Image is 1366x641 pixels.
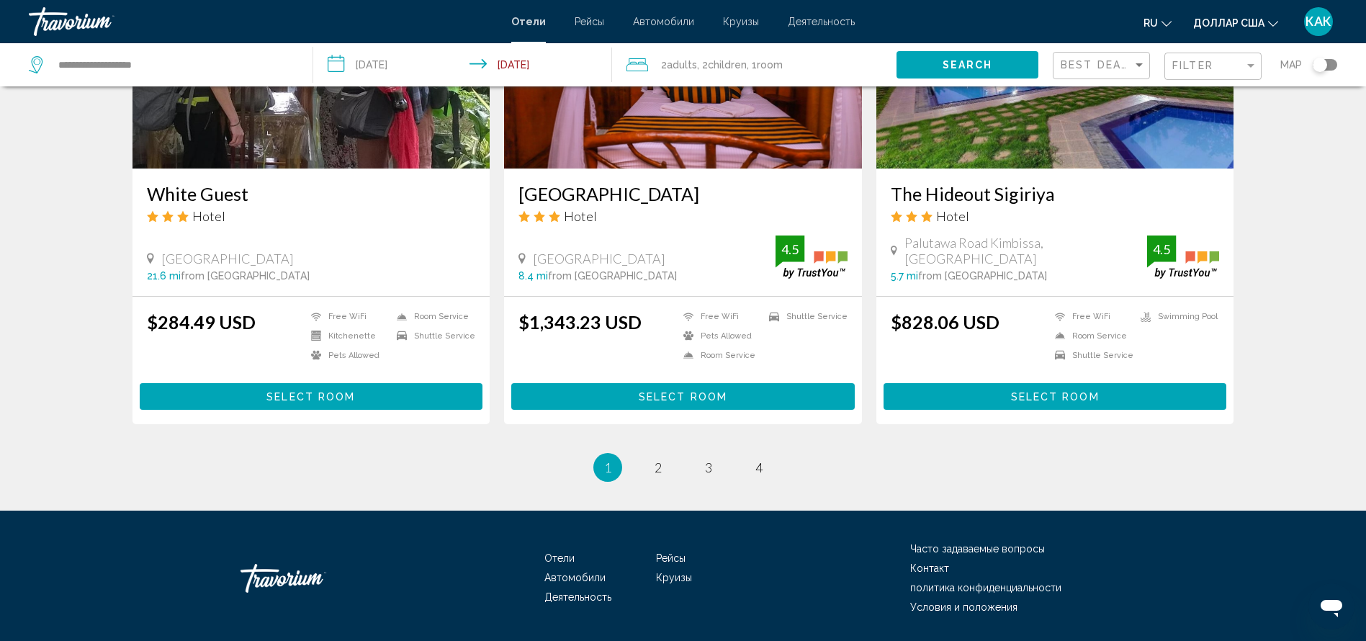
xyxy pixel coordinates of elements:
a: Условия и положения [910,601,1017,613]
a: Отели [544,552,575,564]
span: 2 [655,460,662,475]
a: Рейсы [575,16,604,27]
ins: $1,343.23 USD [518,311,642,333]
li: Pets Allowed [304,349,390,362]
li: Free WiFi [304,311,390,323]
a: White Guest [147,183,476,205]
a: Рейсы [656,552,686,564]
span: 3 [705,460,712,475]
span: , 1 [747,55,783,75]
button: Filter [1164,52,1262,81]
a: Травориум [29,7,497,36]
img: trustyou-badge.svg [1147,236,1219,278]
li: Free WiFi [676,311,762,323]
span: Filter [1172,60,1213,71]
button: Меню пользователя [1300,6,1337,37]
span: Room [757,59,783,71]
font: Деятельность [544,591,611,603]
li: Pets Allowed [676,330,762,342]
span: Hotel [564,208,597,224]
span: 1 [604,460,611,475]
span: 5.7 mi [891,270,918,282]
button: Select Room [884,383,1227,410]
button: Select Room [511,383,855,410]
font: КАК [1306,14,1331,29]
a: Круизы [723,16,759,27]
a: [GEOGRAPHIC_DATA] [518,183,848,205]
span: Select Room [1011,391,1100,403]
a: политика конфиденциальности [910,582,1061,593]
a: Select Room [884,387,1227,403]
img: trustyou-badge.svg [776,236,848,278]
span: Palutawa Road Kimbissa, [GEOGRAPHIC_DATA] [904,235,1148,266]
iframe: Кнопка запуска окна обмена сообщениями [1308,583,1354,629]
mat-select: Sort by [1061,60,1146,72]
span: Select Room [639,391,727,403]
font: Деятельность [788,16,855,27]
span: Select Room [266,391,355,403]
button: Select Room [140,383,483,410]
button: Изменить валюту [1193,12,1278,33]
ins: $828.06 USD [891,311,999,333]
a: Круизы [656,572,692,583]
span: , 2 [697,55,747,75]
span: Best Deals [1061,59,1136,71]
span: Search [943,60,993,71]
span: 2 [661,55,697,75]
div: 4.5 [776,241,804,258]
ins: $284.49 USD [147,311,256,333]
a: Select Room [511,387,855,403]
font: ru [1143,17,1158,29]
li: Shuttle Service [1048,349,1133,362]
button: Search [897,51,1038,78]
a: Отели [511,16,546,27]
div: 4.5 [1147,241,1176,258]
font: доллар США [1193,17,1264,29]
span: from [GEOGRAPHIC_DATA] [548,270,677,282]
li: Shuttle Service [762,311,848,323]
a: Травориум [241,557,385,600]
span: [GEOGRAPHIC_DATA] [161,251,294,266]
a: Автомобили [633,16,694,27]
span: Adults [667,59,697,71]
span: from [GEOGRAPHIC_DATA] [181,270,310,282]
a: The Hideout Sigiriya [891,183,1220,205]
span: 21.6 mi [147,270,181,282]
li: Room Service [390,311,475,323]
button: Check-in date: Sep 22, 2025 Check-out date: Oct 2, 2025 [313,43,612,86]
li: Room Service [1048,330,1133,342]
button: Toggle map [1302,58,1337,71]
button: Изменить язык [1143,12,1172,33]
span: from [GEOGRAPHIC_DATA] [918,270,1047,282]
span: Children [708,59,747,71]
a: Автомобили [544,572,606,583]
span: [GEOGRAPHIC_DATA] [533,251,665,266]
li: Kitchenette [304,330,390,342]
div: 3 star Hotel [147,208,476,224]
li: Free WiFi [1048,311,1133,323]
a: Часто задаваемые вопросы [910,543,1045,555]
div: 3 star Hotel [518,208,848,224]
a: Контакт [910,562,949,574]
li: Room Service [676,349,762,362]
span: Map [1280,55,1302,75]
ul: Pagination [132,453,1234,482]
button: Travelers: 2 adults, 2 children [612,43,897,86]
li: Swimming Pool [1133,311,1219,323]
div: 3 star Hotel [891,208,1220,224]
a: Select Room [140,387,483,403]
